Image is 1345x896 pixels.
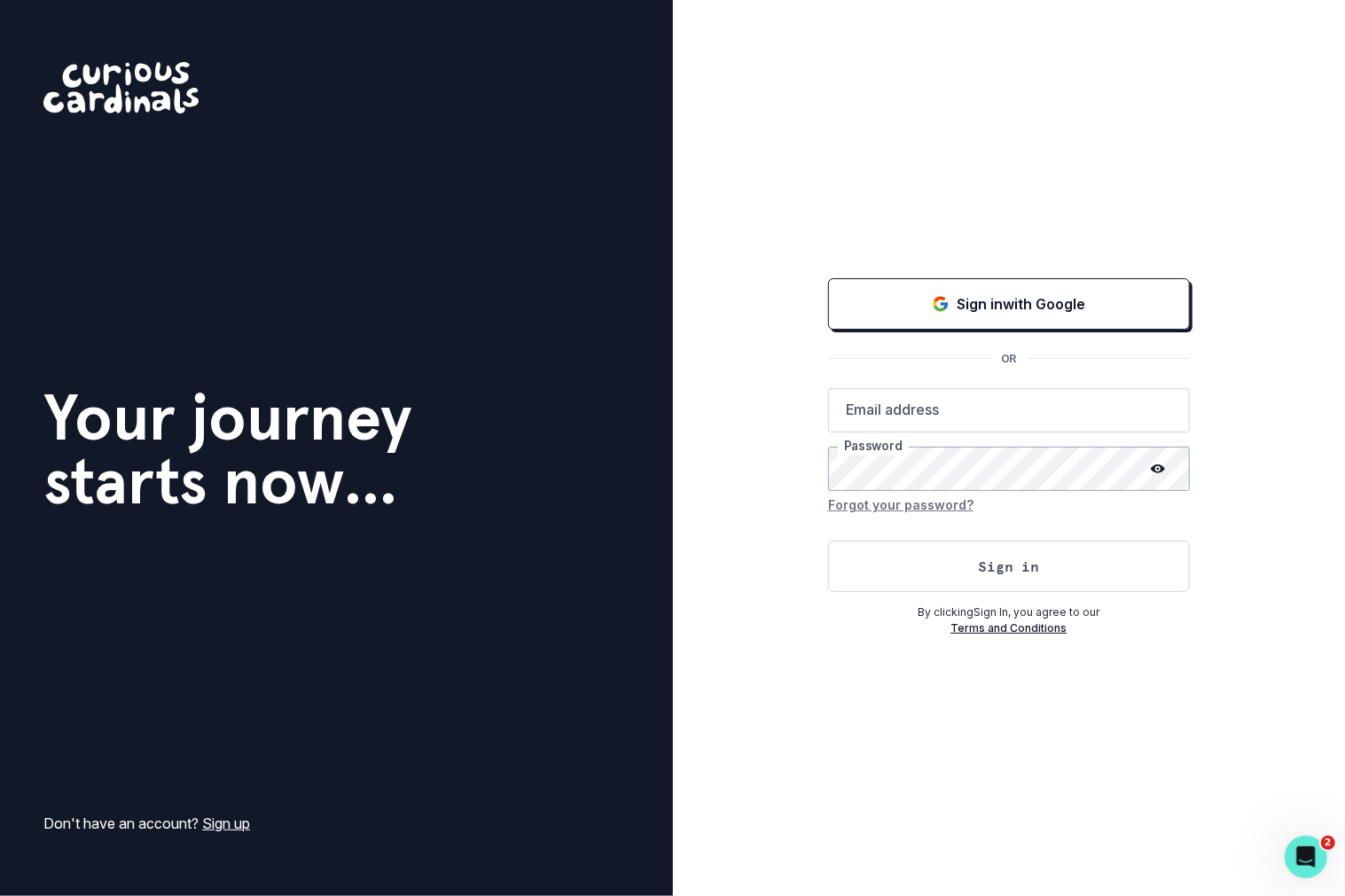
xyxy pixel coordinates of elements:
button: Forgot your password? [828,491,974,519]
button: Sign in with Google (GSuite) [828,278,1190,330]
iframe: Intercom live chat [1285,836,1327,878]
a: Terms and Conditions [950,621,1067,635]
h1: Your journey starts now... [43,386,412,513]
img: Curious Cardinals Logo [43,62,199,113]
button: Sign in [828,541,1190,592]
span: 2 [1321,836,1335,850]
p: Don't have an account? [43,813,250,834]
p: Sign in with Google [957,293,1085,315]
a: Sign up [202,814,250,832]
p: OR [990,351,1028,367]
p: By clicking Sign In , you agree to our [828,604,1190,620]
